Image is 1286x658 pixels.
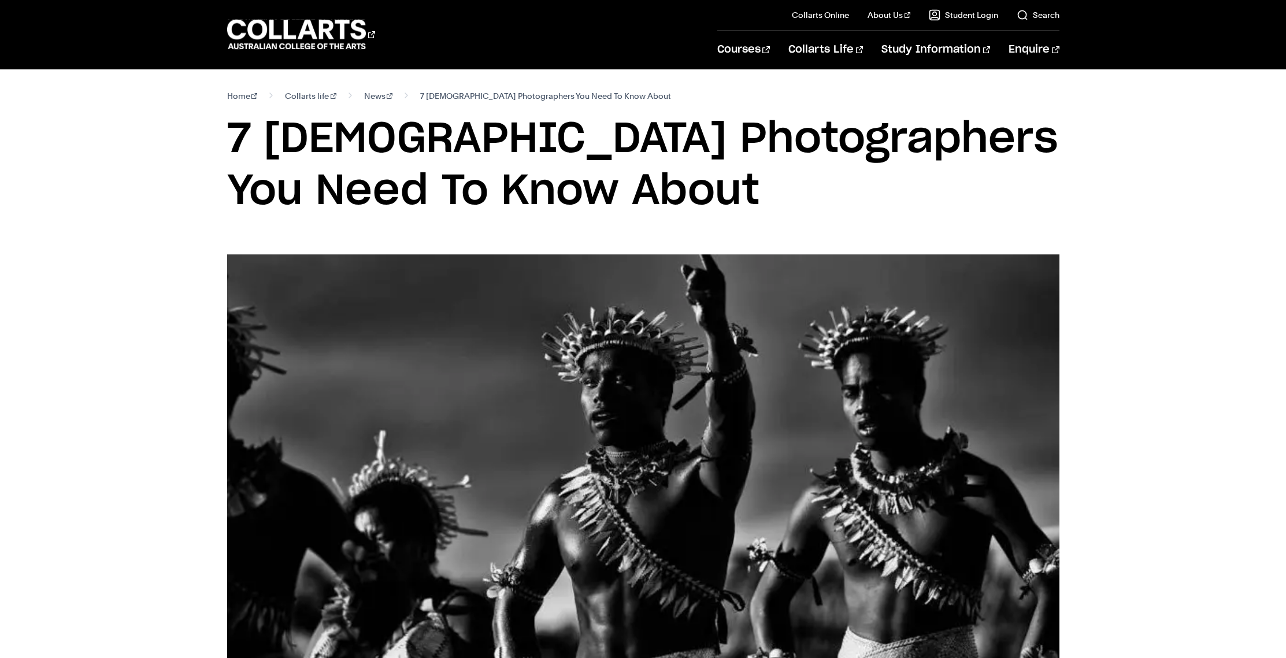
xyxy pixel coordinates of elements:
a: Collarts life [285,88,336,104]
div: Go to homepage [227,18,375,51]
span: 7 [DEMOGRAPHIC_DATA] Photographers You Need To Know About [420,88,671,104]
a: Home [227,88,258,104]
a: News [364,88,393,104]
a: About Us [868,9,910,21]
a: Study Information [881,31,990,69]
a: Search [1017,9,1059,21]
a: Enquire [1009,31,1059,69]
h1: 7 [DEMOGRAPHIC_DATA] Photographers You Need To Know About [227,113,1059,217]
a: Courses [717,31,770,69]
a: Collarts Online [792,9,849,21]
a: Student Login [929,9,998,21]
a: Collarts Life [788,31,863,69]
